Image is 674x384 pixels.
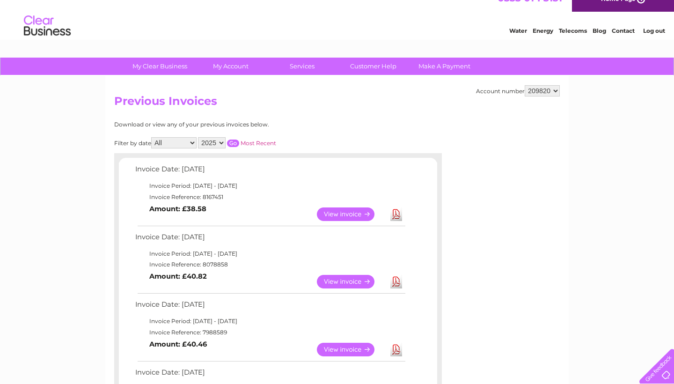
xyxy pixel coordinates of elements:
[114,137,360,148] div: Filter by date
[533,40,553,47] a: Energy
[390,275,402,288] a: Download
[121,58,198,75] a: My Clear Business
[241,140,276,147] a: Most Recent
[264,58,341,75] a: Services
[559,40,587,47] a: Telecoms
[390,207,402,221] a: Download
[133,316,407,327] td: Invoice Period: [DATE] - [DATE]
[133,192,407,203] td: Invoice Reference: 8167451
[476,85,560,96] div: Account number
[149,205,206,213] b: Amount: £38.58
[593,40,606,47] a: Blog
[390,343,402,356] a: Download
[133,366,407,384] td: Invoice Date: [DATE]
[133,231,407,248] td: Invoice Date: [DATE]
[114,121,360,128] div: Download or view any of your previous invoices below.
[117,5,559,45] div: Clear Business is a trading name of Verastar Limited (registered in [GEOGRAPHIC_DATA] No. 3667643...
[317,275,386,288] a: View
[149,272,207,281] b: Amount: £40.82
[133,248,407,259] td: Invoice Period: [DATE] - [DATE]
[612,40,635,47] a: Contact
[335,58,412,75] a: Customer Help
[133,259,407,270] td: Invoice Reference: 8078858
[133,327,407,338] td: Invoice Reference: 7988589
[114,95,560,112] h2: Previous Invoices
[149,340,207,348] b: Amount: £40.46
[317,207,386,221] a: View
[406,58,483,75] a: Make A Payment
[498,5,562,16] a: 0333 014 3131
[192,58,270,75] a: My Account
[317,343,386,356] a: View
[643,40,665,47] a: Log out
[133,163,407,180] td: Invoice Date: [DATE]
[133,298,407,316] td: Invoice Date: [DATE]
[133,180,407,192] td: Invoice Period: [DATE] - [DATE]
[509,40,527,47] a: Water
[23,24,71,53] img: logo.png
